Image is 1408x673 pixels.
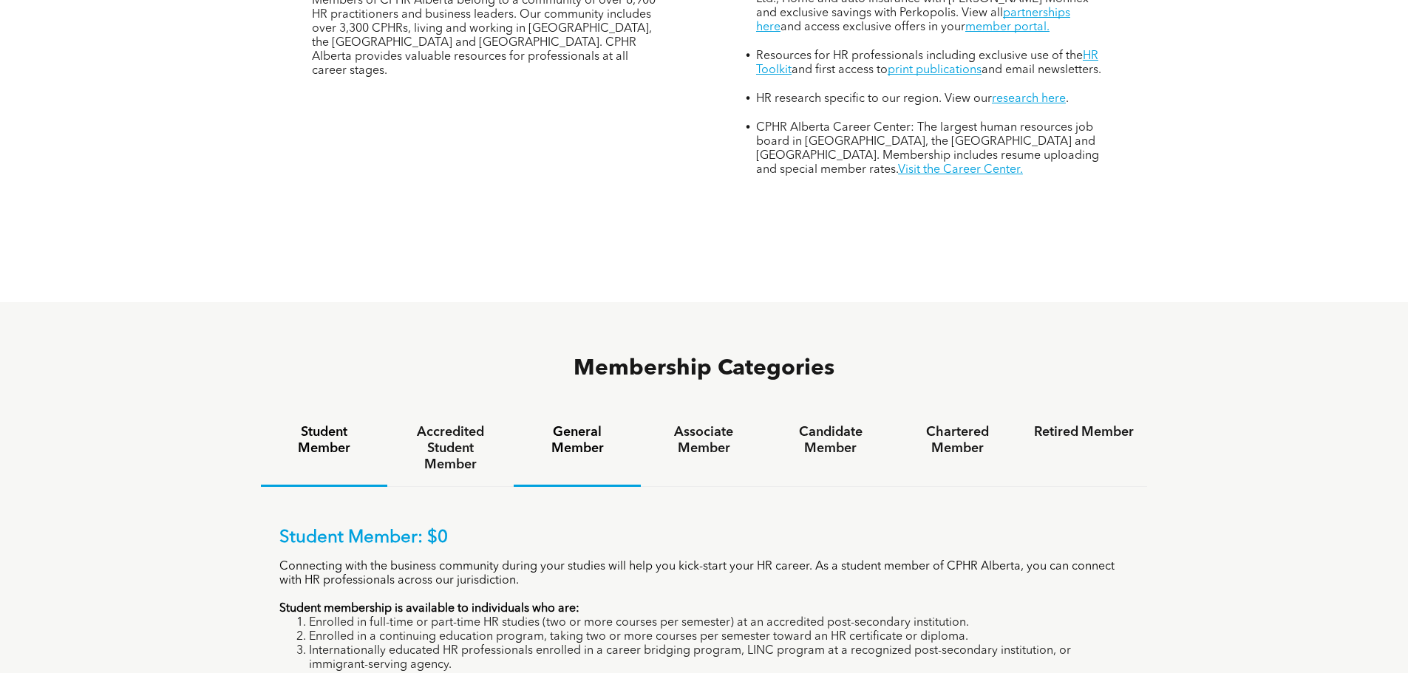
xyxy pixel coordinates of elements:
[309,630,1129,644] li: Enrolled in a continuing education program, taking two or more courses per semester toward an HR ...
[756,122,1099,176] span: CPHR Alberta Career Center: The largest human resources job board in [GEOGRAPHIC_DATA], the [GEOG...
[279,603,579,615] strong: Student membership is available to individuals who are:
[780,424,880,457] h4: Candidate Member
[780,21,965,33] span: and access exclusive offers in your
[654,424,754,457] h4: Associate Member
[309,616,1129,630] li: Enrolled in full-time or part-time HR studies (two or more courses per semester) at an accredited...
[756,93,992,105] span: HR research specific to our region. View our
[898,164,1023,176] a: Visit the Career Center.
[274,424,374,457] h4: Student Member
[1034,424,1134,440] h4: Retired Member
[309,644,1129,672] li: Internationally educated HR professionals enrolled in a career bridging program, LINC program at ...
[792,64,888,76] span: and first access to
[574,358,834,380] span: Membership Categories
[756,50,1083,62] span: Resources for HR professionals including exclusive use of the
[401,424,500,473] h4: Accredited Student Member
[279,527,1129,549] p: Student Member: $0
[908,424,1007,457] h4: Chartered Member
[992,93,1066,105] a: research here
[527,424,627,457] h4: General Member
[965,21,1050,33] a: member portal.
[982,64,1101,76] span: and email newsletters.
[1066,93,1069,105] span: .
[888,64,982,76] a: print publications
[279,560,1129,588] p: Connecting with the business community during your studies will help you kick-start your HR caree...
